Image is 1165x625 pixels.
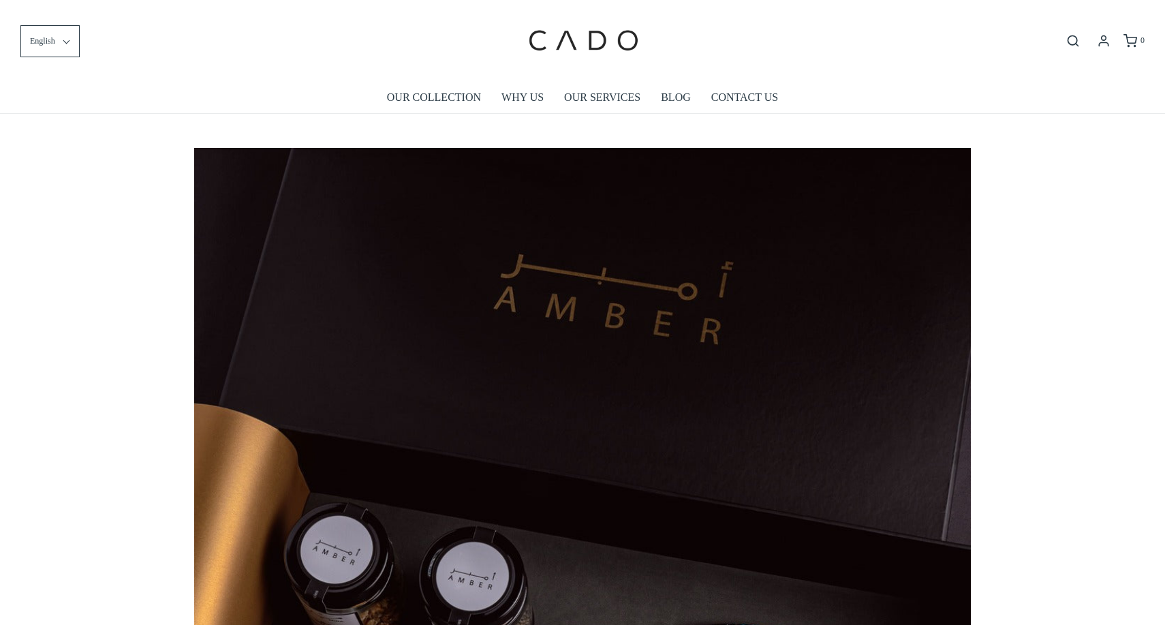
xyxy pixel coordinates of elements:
a: CONTACT US [711,82,778,113]
img: cadogifting [525,10,640,72]
span: 0 [1140,35,1145,45]
a: BLOG [661,82,691,113]
button: Open search bar [1061,33,1085,48]
a: OUR COLLECTION [387,82,481,113]
a: OUR SERVICES [564,82,640,113]
span: English [30,35,55,48]
button: English [20,25,80,57]
a: 0 [1122,34,1145,48]
a: WHY US [501,82,544,113]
